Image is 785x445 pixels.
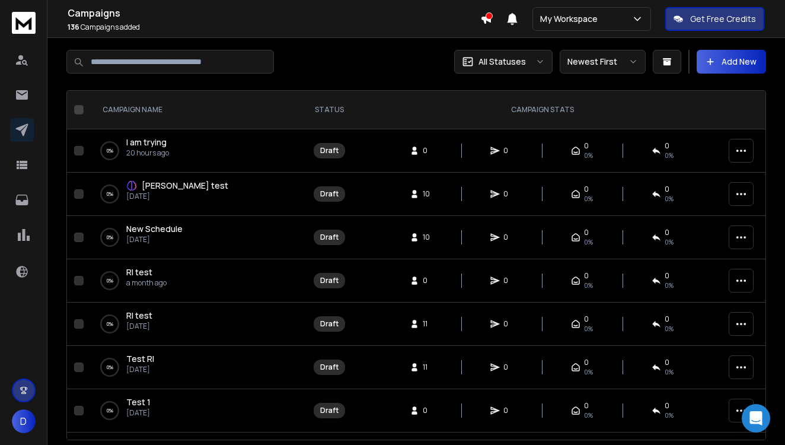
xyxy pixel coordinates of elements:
[503,406,515,415] span: 0
[142,180,228,191] span: [PERSON_NAME] test
[665,401,669,411] span: 0
[68,22,79,32] span: 136
[363,91,722,129] th: CAMPAIGN STATS
[697,50,766,74] button: Add New
[126,408,151,418] p: [DATE]
[126,353,154,365] a: Test RI
[126,223,183,234] span: New Schedule
[423,363,435,372] span: 11
[584,281,593,290] span: 0%
[107,318,113,330] p: 0 %
[584,314,589,324] span: 0
[665,358,669,367] span: 0
[665,314,669,324] span: 0
[478,56,526,68] p: All Statuses
[584,367,593,377] span: 0%
[126,235,183,244] p: [DATE]
[12,12,36,34] img: logo
[107,275,113,287] p: 0 %
[665,271,669,281] span: 0
[423,406,435,415] span: 0
[126,266,152,278] a: RI test
[320,146,339,155] div: Draft
[320,363,339,372] div: Draft
[107,188,113,200] p: 0 %
[12,409,36,433] button: D
[107,231,113,243] p: 0 %
[88,216,296,259] td: 0%New Schedule[DATE]
[68,23,480,32] p: Campaigns added
[88,389,296,433] td: 0%Test 1[DATE]
[665,324,674,333] span: 0%
[665,185,669,194] span: 0
[126,396,151,408] a: Test 1
[107,361,113,373] p: 0 %
[126,192,228,201] p: [DATE]
[107,405,113,417] p: 0 %
[320,276,339,285] div: Draft
[540,13,602,25] p: My Workspace
[142,180,228,192] a: [PERSON_NAME] test
[584,151,593,160] span: 0%
[503,276,515,285] span: 0
[126,353,154,364] span: Test RI
[742,404,770,433] div: Open Intercom Messenger
[126,310,152,322] a: RI test
[126,148,169,158] p: 20 hours ago
[584,194,593,204] span: 0%
[584,324,593,333] span: 0%
[584,141,589,151] span: 0
[320,233,339,242] div: Draft
[584,237,593,247] span: 0%
[584,228,589,237] span: 0
[665,411,674,420] span: 0%
[503,233,515,242] span: 0
[126,136,167,148] a: I am trying
[126,278,167,288] p: a month ago
[665,237,674,247] span: 0%
[560,50,646,74] button: Newest First
[296,91,363,129] th: STATUS
[584,185,589,194] span: 0
[126,365,154,374] p: [DATE]
[665,228,669,237] span: 0
[665,151,674,160] span: 0%
[423,189,435,199] span: 10
[88,91,296,129] th: CAMPAIGN NAME
[503,363,515,372] span: 0
[320,189,339,199] div: Draft
[665,141,669,151] span: 0
[88,303,296,346] td: 0%RI test[DATE]
[665,367,674,377] span: 0%
[68,6,480,20] h1: Campaigns
[503,319,515,329] span: 0
[126,223,183,235] a: New Schedule
[690,13,756,25] p: Get Free Credits
[126,322,152,331] p: [DATE]
[665,281,674,290] span: 0%
[320,406,339,415] div: Draft
[88,129,296,173] td: 0%I am trying20 hours ago
[665,194,674,204] span: 0%
[584,271,589,281] span: 0
[126,310,152,321] span: RI test
[423,319,435,329] span: 11
[423,233,435,242] span: 10
[88,259,296,303] td: 0%RI testa month ago
[320,319,339,329] div: Draft
[584,358,589,367] span: 0
[503,189,515,199] span: 0
[88,173,296,216] td: 0%[PERSON_NAME] test[DATE]
[584,401,589,411] span: 0
[423,276,435,285] span: 0
[503,146,515,155] span: 0
[665,7,764,31] button: Get Free Credits
[88,346,296,389] td: 0%Test RI[DATE]
[107,145,113,157] p: 0 %
[584,411,593,420] span: 0%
